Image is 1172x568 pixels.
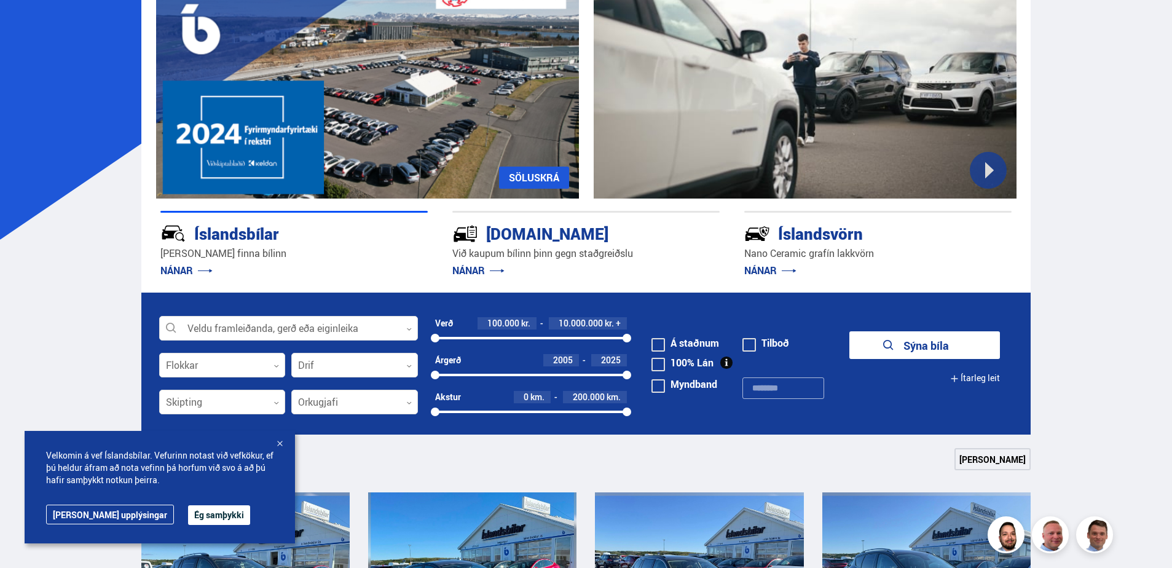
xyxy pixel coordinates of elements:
[559,317,603,329] span: 10.000.000
[605,318,614,328] span: kr.
[989,518,1026,555] img: nhp88E3Fdnt1Opn2.png
[487,317,519,329] span: 100.000
[435,355,461,365] div: Árgerð
[744,264,796,277] a: NÁNAR
[950,365,1000,392] button: Ítarleg leit
[849,331,1000,359] button: Sýna bíla
[607,392,621,402] span: km.
[435,318,453,328] div: Verð
[744,221,770,247] img: -Svtn6bYgwAsiwNX.svg
[651,358,714,368] label: 100% Lán
[46,505,174,524] a: [PERSON_NAME] upplýsingar
[651,379,717,389] label: Myndband
[452,247,720,261] p: Við kaupum bílinn þinn gegn staðgreiðslu
[188,505,250,525] button: Ég samþykki
[553,354,573,366] span: 2005
[435,392,461,402] div: Akstur
[452,264,505,277] a: NÁNAR
[46,449,273,486] span: Velkomin á vef Íslandsbílar. Vefurinn notast við vefkökur, ef þú heldur áfram að nota vefinn þá h...
[744,222,968,243] div: Íslandsvörn
[499,167,569,189] a: SÖLUSKRÁ
[160,247,428,261] p: [PERSON_NAME] finna bílinn
[651,338,719,348] label: Á staðnum
[524,391,529,403] span: 0
[452,221,478,247] img: tr5P-W3DuiFaO7aO.svg
[1078,518,1115,555] img: FbJEzSuNWCJXmdc-.webp
[160,222,384,243] div: Íslandsbílar
[573,391,605,403] span: 200.000
[521,318,530,328] span: kr.
[452,222,676,243] div: [DOMAIN_NAME]
[744,247,1012,261] p: Nano Ceramic grafín lakkvörn
[160,221,186,247] img: JRvxyua_JYH6wB4c.svg
[616,318,621,328] span: +
[530,392,545,402] span: km.
[742,338,789,348] label: Tilboð
[1034,518,1071,555] img: siFngHWaQ9KaOqBr.png
[954,448,1031,470] a: [PERSON_NAME]
[160,264,213,277] a: NÁNAR
[601,354,621,366] span: 2025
